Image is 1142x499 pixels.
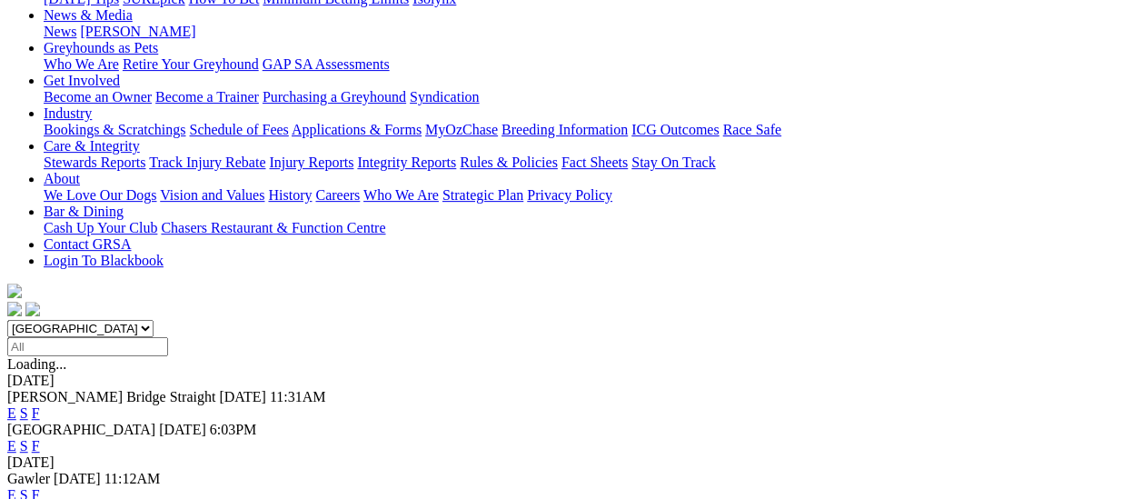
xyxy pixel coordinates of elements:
[155,89,259,105] a: Become a Trainer
[7,389,215,404] span: [PERSON_NAME] Bridge Straight
[501,122,628,137] a: Breeding Information
[44,105,92,121] a: Industry
[315,187,360,203] a: Careers
[7,422,155,437] span: [GEOGRAPHIC_DATA]
[7,471,50,486] span: Gawler
[631,155,715,170] a: Stay On Track
[7,454,1135,471] div: [DATE]
[7,438,16,454] a: E
[80,24,195,39] a: [PERSON_NAME]
[44,122,185,137] a: Bookings & Scratchings
[44,171,80,186] a: About
[263,89,406,105] a: Purchasing a Greyhound
[160,187,264,203] a: Vision and Values
[20,438,28,454] a: S
[292,122,422,137] a: Applications & Forms
[7,302,22,316] img: facebook.svg
[104,471,161,486] span: 11:12AM
[363,187,439,203] a: Who We Are
[44,122,1135,138] div: Industry
[44,253,164,268] a: Login To Blackbook
[20,405,28,421] a: S
[460,155,558,170] a: Rules & Policies
[159,422,206,437] span: [DATE]
[410,89,479,105] a: Syndication
[7,356,66,372] span: Loading...
[722,122,780,137] a: Race Safe
[44,220,157,235] a: Cash Up Your Club
[44,56,119,72] a: Who We Are
[161,220,385,235] a: Chasers Restaurant & Function Centre
[44,24,76,39] a: News
[44,56,1135,73] div: Greyhounds as Pets
[44,89,152,105] a: Become an Owner
[44,138,140,154] a: Care & Integrity
[44,220,1135,236] div: Bar & Dining
[123,56,259,72] a: Retire Your Greyhound
[44,187,156,203] a: We Love Our Dogs
[263,56,390,72] a: GAP SA Assessments
[32,438,40,454] a: F
[44,155,1135,171] div: Care & Integrity
[32,405,40,421] a: F
[44,204,124,219] a: Bar & Dining
[25,302,40,316] img: twitter.svg
[7,284,22,298] img: logo-grsa-white.png
[7,373,1135,389] div: [DATE]
[44,187,1135,204] div: About
[210,422,257,437] span: 6:03PM
[269,155,353,170] a: Injury Reports
[442,187,523,203] a: Strategic Plan
[44,7,133,23] a: News & Media
[7,405,16,421] a: E
[7,337,168,356] input: Select date
[268,187,312,203] a: History
[527,187,612,203] a: Privacy Policy
[219,389,266,404] span: [DATE]
[54,471,101,486] span: [DATE]
[149,155,265,170] a: Track Injury Rebate
[44,89,1135,105] div: Get Involved
[44,236,131,252] a: Contact GRSA
[357,155,456,170] a: Integrity Reports
[44,40,158,55] a: Greyhounds as Pets
[425,122,498,137] a: MyOzChase
[631,122,719,137] a: ICG Outcomes
[44,155,145,170] a: Stewards Reports
[270,389,326,404] span: 11:31AM
[561,155,628,170] a: Fact Sheets
[189,122,288,137] a: Schedule of Fees
[44,24,1135,40] div: News & Media
[44,73,120,88] a: Get Involved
